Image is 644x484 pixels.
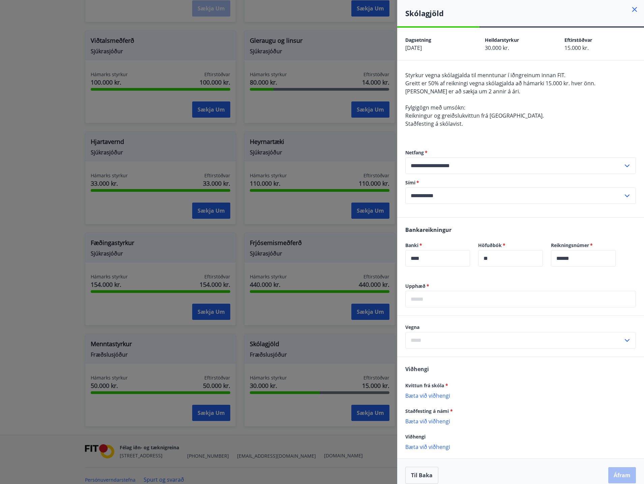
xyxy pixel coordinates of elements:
[405,392,636,399] p: Bæta við viðhengi
[405,149,636,156] label: Netfang
[405,179,636,186] label: Sími
[405,120,463,127] span: Staðfesting á skólavist.
[405,112,544,119] span: Reikningur og greiðslukvittun frá [GEOGRAPHIC_DATA].
[405,418,636,424] p: Bæta við viðhengi
[405,71,565,79] span: Styrkur vegna skólagjalda til menntunar í iðngreinum innan FIT.
[551,242,616,249] label: Reikningsnúmer
[405,382,448,389] span: Kvittun frá skóla
[405,433,426,440] span: Viðhengi
[405,80,595,87] span: Greitt er 50% af reikningi vegna skólagjalda að hámarki 15.000 kr. hver önn.
[405,365,429,373] span: Viðhengi
[405,104,465,111] span: Fylgigögn með umsókn:
[405,8,644,18] h4: Skólagjöld
[564,37,592,43] span: Eftirstöðvar
[405,408,453,414] span: Staðfesting á námi
[405,443,636,450] p: Bæta við viðhengi
[405,226,451,234] span: Bankareikningur
[405,324,636,331] label: Vegna
[405,242,470,249] label: Banki
[405,291,636,307] div: Upphæð
[405,88,520,95] span: [PERSON_NAME] er að sækja um 2 annir á ári.
[405,44,422,52] span: [DATE]
[405,37,431,43] span: Dagsetning
[478,242,543,249] label: Höfuðbók
[564,44,589,52] span: 15.000 kr.
[405,467,438,484] button: Til baka
[485,37,519,43] span: Heildarstyrkur
[405,283,636,290] label: Upphæð
[485,44,509,52] span: 30.000 kr.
